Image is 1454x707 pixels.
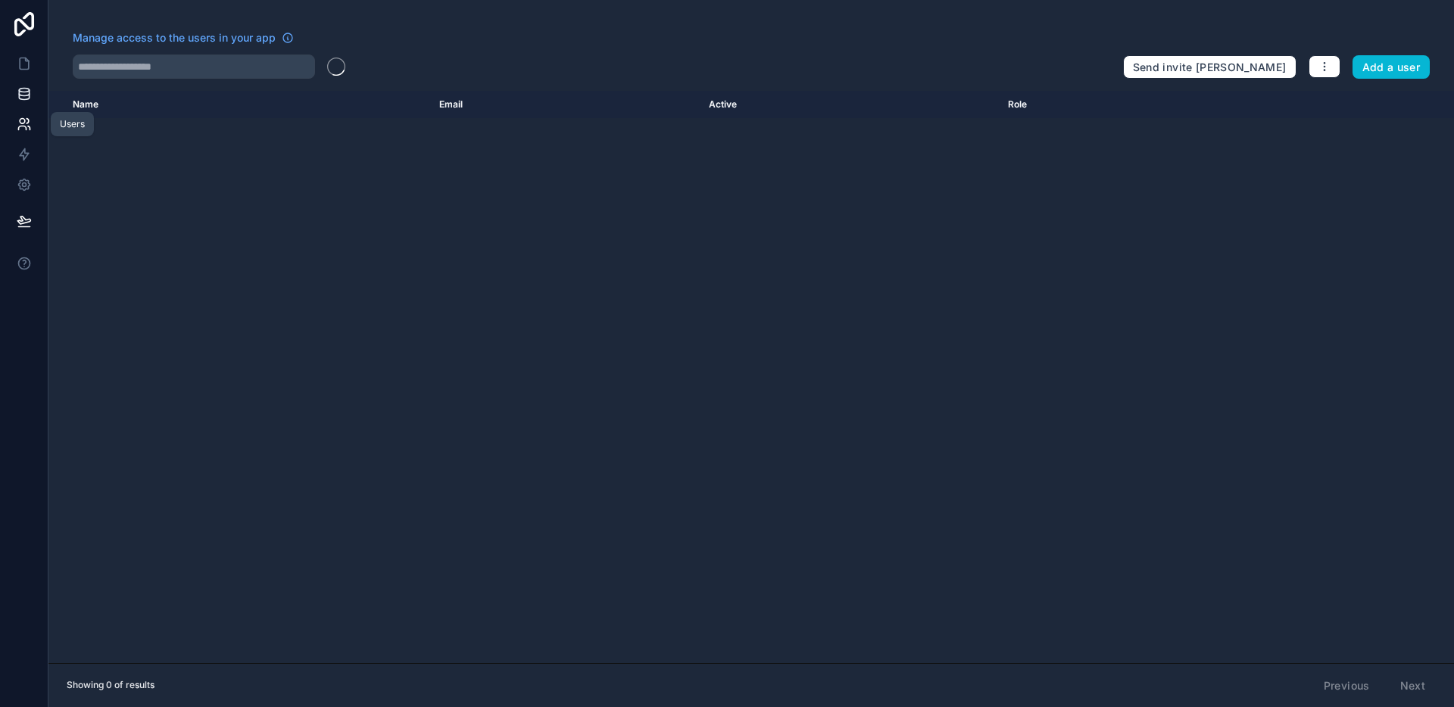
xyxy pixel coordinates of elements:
[73,30,294,45] a: Manage access to the users in your app
[60,118,85,130] div: Users
[73,30,276,45] span: Manage access to the users in your app
[700,91,998,118] th: Active
[48,91,430,118] th: Name
[430,91,700,118] th: Email
[999,91,1239,118] th: Role
[1353,55,1431,79] button: Add a user
[48,91,1454,663] div: scrollable content
[67,679,154,691] span: Showing 0 of results
[1123,55,1296,79] button: Send invite [PERSON_NAME]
